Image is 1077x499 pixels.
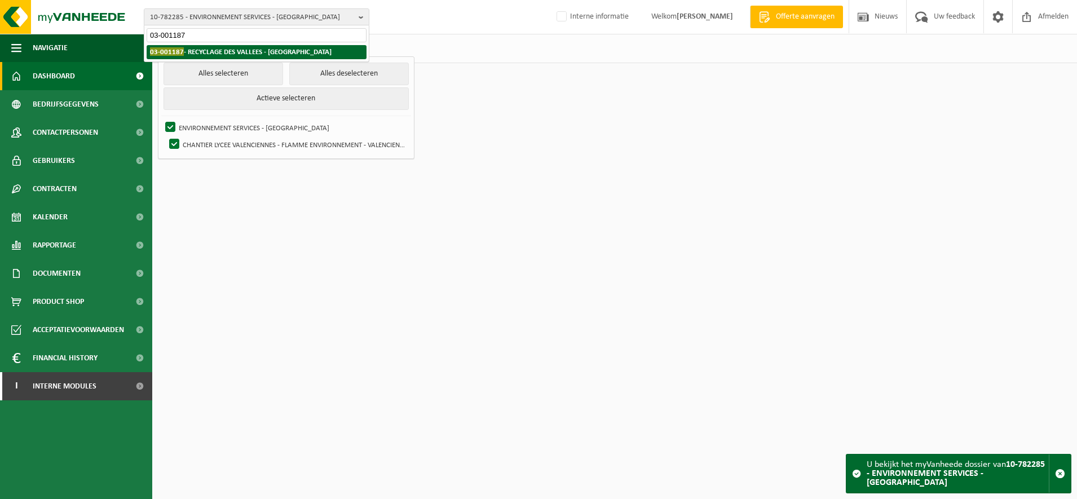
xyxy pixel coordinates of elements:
label: CHANTIER LYCEE VALENCIENNES - FLAMME ENVIRONNEMENT - VALENCIENNES [167,136,408,153]
span: Product Shop [33,288,84,316]
span: Navigatie [33,34,68,62]
span: Documenten [33,259,81,288]
span: Financial History [33,344,98,372]
span: Acceptatievoorwaarden [33,316,124,344]
strong: 10-782285 - ENVIRONNEMENT SERVICES - [GEOGRAPHIC_DATA] [867,460,1045,487]
strong: [PERSON_NAME] [677,12,733,21]
span: Dashboard [33,62,75,90]
button: Actieve selecteren [164,87,408,110]
button: 10-782285 - ENVIRONNEMENT SERVICES - [GEOGRAPHIC_DATA] [144,8,369,25]
label: Interne informatie [554,8,629,25]
button: Alles deselecteren [289,63,408,85]
span: Bedrijfsgegevens [33,90,99,118]
strong: - RECYCLAGE DES VALLEES - [GEOGRAPHIC_DATA] [150,47,332,56]
span: 03-001187 [150,47,184,56]
input: Zoeken naar gekoppelde vestigingen [147,28,367,42]
button: Alles selecteren [164,63,283,85]
label: ENVIRONNEMENT SERVICES - [GEOGRAPHIC_DATA] [163,119,408,136]
span: Interne modules [33,372,96,400]
span: Kalender [33,203,68,231]
span: Contracten [33,175,77,203]
span: Contactpersonen [33,118,98,147]
span: I [11,372,21,400]
span: Rapportage [33,231,76,259]
div: U bekijkt het myVanheede dossier van [867,454,1049,493]
span: Gebruikers [33,147,75,175]
a: Offerte aanvragen [750,6,843,28]
span: Offerte aanvragen [773,11,837,23]
span: 10-782285 - ENVIRONNEMENT SERVICES - [GEOGRAPHIC_DATA] [150,9,354,26]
